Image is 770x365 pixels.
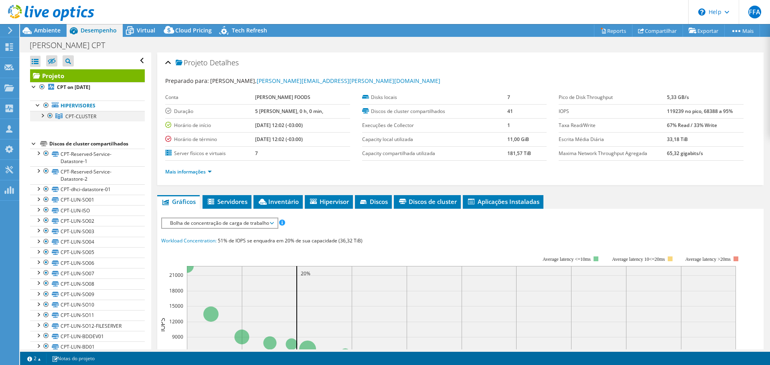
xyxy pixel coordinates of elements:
[161,198,196,206] span: Gráficos
[165,121,255,129] label: Horário de início
[22,353,47,363] a: 2
[30,310,145,321] a: CPT-LUN-SO11
[207,198,247,206] span: Servidores
[667,108,733,115] b: 119239 no pico, 68388 a 95%
[255,150,258,157] b: 7
[667,136,688,143] b: 33,18 TiB
[30,111,145,121] a: CPT-CLUSTER
[632,24,683,37] a: Compartilhar
[161,237,217,244] span: Workload Concentration:
[30,300,145,310] a: CPT-LUN-SO10
[172,333,183,340] text: 9000
[30,321,145,331] a: CPT-LUN-SO12-FILESERVER
[175,26,212,34] span: Cloud Pricing
[30,341,145,352] a: CPT-LUN-BD01
[362,93,507,101] label: Disks locais
[65,113,96,120] span: CPT-CLUSTER
[257,198,299,206] span: Inventário
[30,184,145,195] a: CPT-dhci-datastore-01
[57,84,90,91] b: CPT on [DATE]
[232,26,267,34] span: Tech Refresh
[165,107,255,115] label: Duração
[30,268,145,278] a: CPT-LUN-SO07
[30,69,145,82] a: Projeto
[507,150,531,157] b: 181,57 TiB
[30,101,145,111] a: Hipervisores
[398,198,457,206] span: Discos de cluster
[543,256,591,262] tspan: Average latency <=10ms
[176,59,208,67] span: Projeto
[169,302,183,309] text: 15000
[169,287,183,294] text: 18000
[359,198,388,206] span: Discos
[507,94,510,101] b: 7
[169,272,183,278] text: 21000
[30,216,145,226] a: CPT-LUN-SO02
[30,247,145,258] a: CPT-LUN-SO05
[559,93,667,101] label: Pico de Disk Throughput
[748,6,761,18] span: FFA
[26,41,118,50] h1: [PERSON_NAME] CPT
[362,135,507,143] label: Capacity local utilizada
[30,166,145,184] a: CPT-Reserved-Service-Datastore-2
[210,58,239,67] span: Detalhes
[612,256,665,262] tspan: Average latency 10<=20ms
[30,258,145,268] a: CPT-LUN-SO06
[362,107,507,115] label: Discos de cluster compartilhados
[309,198,349,206] span: Hipervisor
[165,93,255,101] label: Conta
[507,136,529,143] b: 11,00 GiB
[30,278,145,289] a: CPT-LUN-SO08
[257,77,440,85] a: [PERSON_NAME][EMAIL_ADDRESS][PERSON_NAME][DOMAIN_NAME]
[30,195,145,205] a: CPT-LUN-SO01
[46,353,100,363] a: Notas do projeto
[137,26,155,34] span: Virtual
[218,237,363,244] span: 51% de IOPS se enquadra em 20% de sua capacidade (36,32 TiB)
[724,24,760,37] a: Mais
[49,139,145,149] div: Discos de cluster compartilhados
[362,121,507,129] label: Execuções de Collector
[301,270,310,277] text: 20%
[81,26,117,34] span: Desempenho
[667,150,703,157] b: 65,32 gigabits/s
[165,149,255,157] label: Server físicos e virtuais
[34,26,61,34] span: Ambiente
[30,331,145,341] a: CPT-LUN-BDDEV01
[255,122,303,129] b: [DATE] 12:02 (-03:00)
[698,8,705,16] svg: \n
[210,77,440,85] span: [PERSON_NAME],
[685,256,731,262] text: Average latency >20ms
[30,237,145,247] a: CPT-LUN-SO04
[30,205,145,216] a: CPT-LUN-ISO
[559,149,667,157] label: Maxima Network Throughput Agregada
[362,149,507,157] label: Capacity compartilhada utilizada
[255,94,310,101] b: [PERSON_NAME] FOODS
[467,198,539,206] span: Aplicações Instaladas
[594,24,632,37] a: Reports
[255,136,303,143] b: [DATE] 12:02 (-03:00)
[507,108,513,115] b: 41
[559,121,667,129] label: Taxa Read/Write
[165,168,212,175] a: Mais informações
[165,135,255,143] label: Horário de término
[559,107,667,115] label: IOPS
[559,135,667,143] label: Escrita Média Diária
[683,24,725,37] a: Exportar
[30,289,145,300] a: CPT-LUN-SO09
[30,226,145,236] a: CPT-LUN-SO03
[255,108,323,115] b: 5 [PERSON_NAME], 0 h, 0 min,
[667,94,689,101] b: 5,33 GB/s
[667,122,717,129] b: 67% Read / 33% Write
[169,318,183,325] text: 12000
[172,349,183,356] text: 6000
[30,82,145,93] a: CPT on [DATE]
[165,77,209,85] label: Preparado para:
[30,149,145,166] a: CPT-Reserved-Service-Datastore-1
[166,218,273,228] span: Bolha de concentração de carga de trabalho
[507,122,510,129] b: 1
[158,318,167,332] text: IOPS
